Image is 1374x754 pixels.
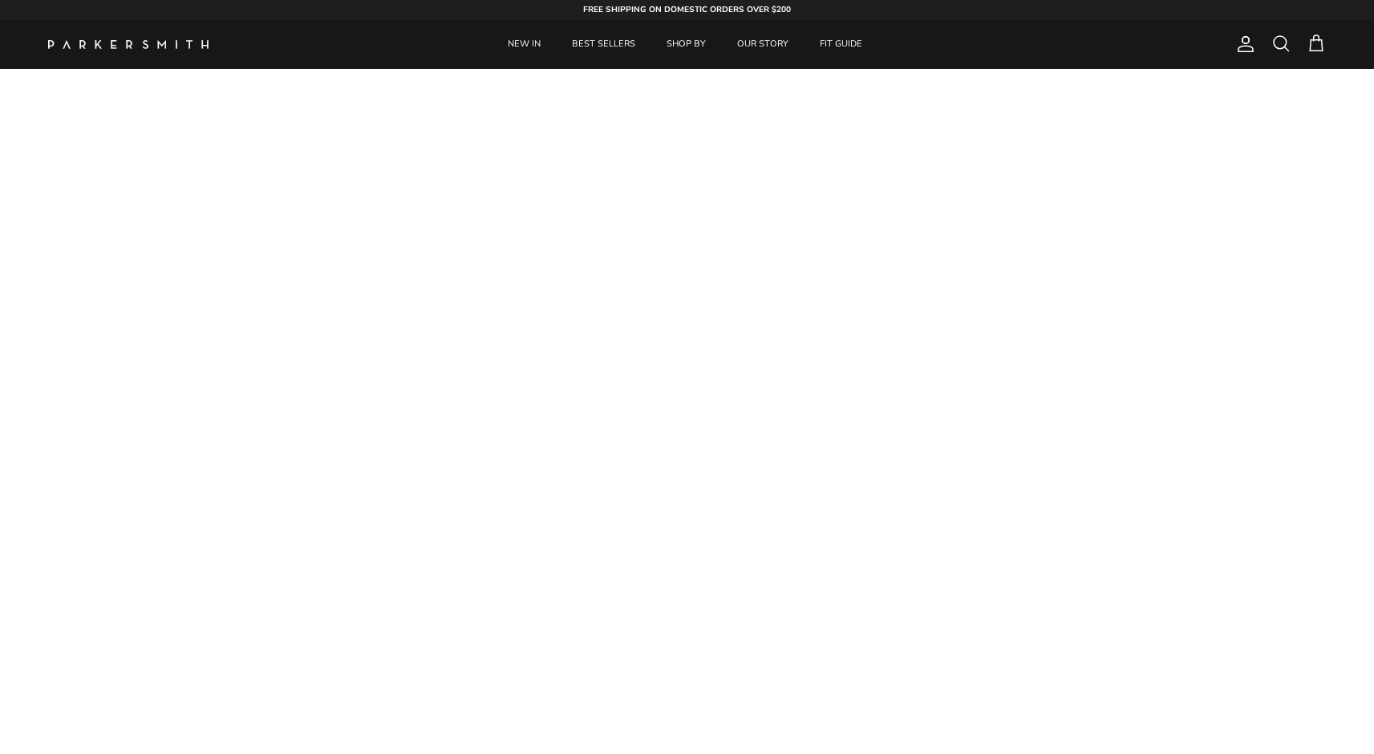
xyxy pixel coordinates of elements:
[652,20,720,69] a: SHOP BY
[493,20,555,69] a: NEW IN
[239,20,1132,69] div: Primary
[583,4,791,15] strong: FREE SHIPPING ON DOMESTIC ORDERS OVER $200
[557,20,650,69] a: BEST SELLERS
[1230,34,1255,54] a: Account
[48,40,209,49] a: Parker Smith
[805,20,877,69] a: FIT GUIDE
[723,20,803,69] a: OUR STORY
